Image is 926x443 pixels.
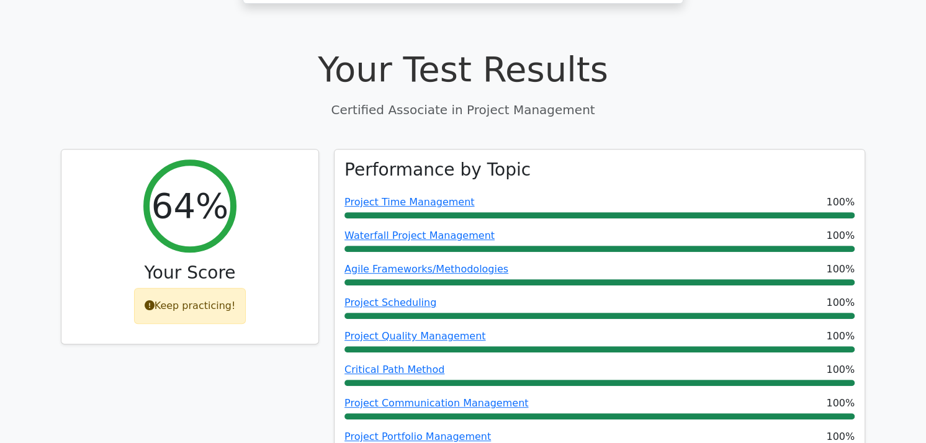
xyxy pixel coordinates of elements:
a: Project Time Management [344,196,474,208]
span: 100% [826,262,855,277]
h1: Your Test Results [61,48,865,90]
h3: Your Score [71,262,308,284]
span: 100% [826,228,855,243]
a: Project Communication Management [344,397,528,409]
a: Project Portfolio Management [344,431,491,442]
a: Project Scheduling [344,297,436,308]
h3: Performance by Topic [344,159,531,181]
a: Critical Path Method [344,364,444,375]
h2: 64% [151,185,228,226]
span: 100% [826,195,855,210]
span: 100% [826,362,855,377]
p: Certified Associate in Project Management [61,101,865,119]
span: 100% [826,329,855,344]
span: 100% [826,295,855,310]
a: Waterfall Project Management [344,230,495,241]
span: 100% [826,396,855,411]
a: Project Quality Management [344,330,485,342]
div: Keep practicing! [134,288,246,324]
a: Agile Frameworks/Methodologies [344,263,508,275]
